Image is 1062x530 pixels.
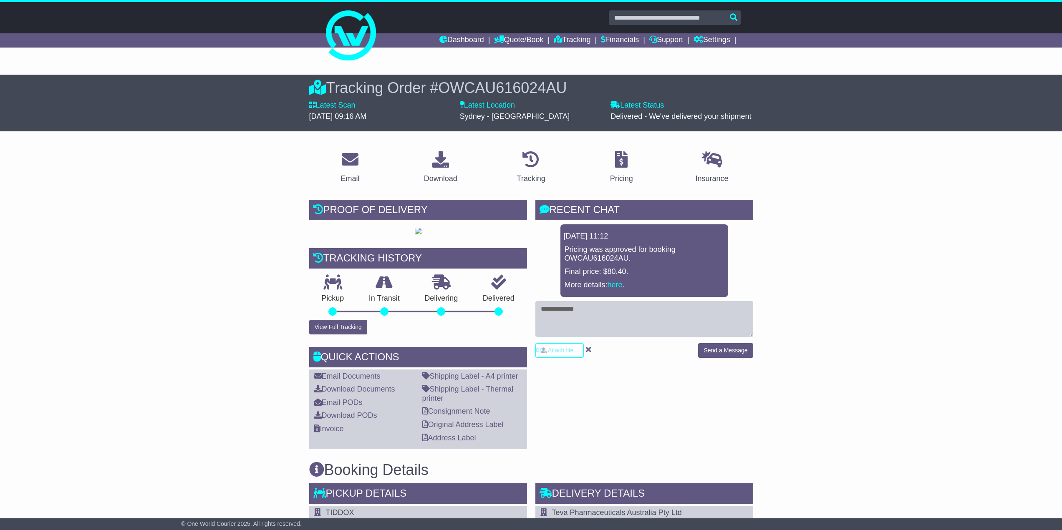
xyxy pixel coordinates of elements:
[424,173,457,184] div: Download
[564,232,725,241] div: [DATE] 11:12
[309,483,527,506] div: Pickup Details
[309,462,753,478] h3: Booking Details
[309,347,527,369] div: Quick Actions
[314,385,395,393] a: Download Documents
[601,33,639,48] a: Financials
[608,281,623,289] a: here
[494,33,543,48] a: Quote/Book
[314,398,363,407] a: Email PODs
[422,407,490,415] a: Consignment Note
[314,411,377,419] a: Download PODs
[419,148,463,187] a: Download
[309,294,357,303] p: Pickup
[565,281,724,290] p: More details: .
[535,200,753,222] div: RECENT CHAT
[309,320,367,334] button: View Full Tracking
[690,148,734,187] a: Insurance
[309,248,527,271] div: Tracking history
[412,294,471,303] p: Delivering
[649,33,683,48] a: Support
[517,173,545,184] div: Tracking
[460,112,570,121] span: Sydney - [GEOGRAPHIC_DATA]
[415,228,421,234] img: GetPodImage
[460,101,515,110] label: Latest Location
[309,112,367,121] span: [DATE] 09:16 AM
[605,148,638,187] a: Pricing
[181,520,302,527] span: © One World Courier 2025. All rights reserved.
[422,372,518,380] a: Shipping Label - A4 printer
[470,294,527,303] p: Delivered
[610,112,751,121] span: Delivered - We've delivered your shipment
[326,508,354,517] span: TIDDOX
[341,173,359,184] div: Email
[335,148,365,187] a: Email
[422,420,504,429] a: Original Address Label
[438,79,567,96] span: OWCAU616024AU
[356,294,412,303] p: In Transit
[511,148,550,187] a: Tracking
[535,483,753,506] div: Delivery Details
[314,425,344,433] a: Invoice
[422,385,514,402] a: Shipping Label - Thermal printer
[439,33,484,48] a: Dashboard
[694,33,730,48] a: Settings
[309,200,527,222] div: Proof of Delivery
[314,372,381,380] a: Email Documents
[565,267,724,276] p: Final price: $80.40.
[610,101,664,110] label: Latest Status
[309,101,356,110] label: Latest Scan
[552,508,682,517] span: Teva Pharmaceuticals Australia Pty Ltd
[696,173,729,184] div: Insurance
[422,434,476,442] a: Address Label
[610,173,633,184] div: Pricing
[565,245,724,263] p: Pricing was approved for booking OWCAU616024AU.
[698,343,753,358] button: Send a Message
[309,79,753,97] div: Tracking Order #
[554,33,590,48] a: Tracking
